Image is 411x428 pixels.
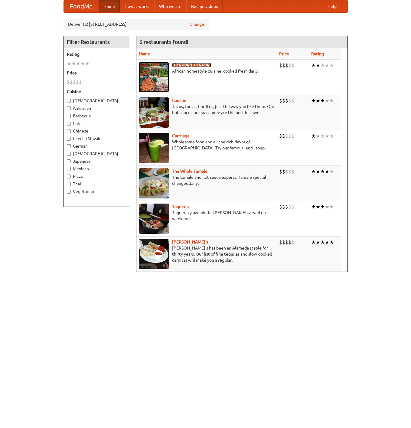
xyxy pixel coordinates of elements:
[288,239,291,246] li: $
[282,239,285,246] li: $
[282,168,285,175] li: $
[85,60,90,67] li: ★
[64,0,99,12] a: FoodMe
[67,144,71,148] input: German
[67,159,71,163] input: Japanese
[76,79,79,86] li: $
[288,168,291,175] li: $
[311,168,316,175] li: ★
[279,133,282,139] li: $
[325,204,329,210] li: ★
[172,204,189,209] a: Taqueria
[320,97,325,104] li: ★
[67,70,127,76] h5: Price
[120,0,154,12] a: How it works
[67,60,71,67] li: ★
[73,79,76,86] li: $
[139,204,169,234] img: taqueria.jpg
[325,168,329,175] li: ★
[172,240,208,244] a: [PERSON_NAME]'s
[279,62,282,69] li: $
[279,204,282,210] li: $
[67,105,127,111] label: American
[67,175,71,178] input: Pizza
[139,168,169,198] img: wholetamale.jpg
[311,62,316,69] li: ★
[325,62,329,69] li: ★
[67,158,127,164] label: Japanese
[139,210,274,222] p: Taqueria y panaderia. [PERSON_NAME] served on weekends.
[64,36,130,48] h4: Filter Restaurants
[67,152,71,156] input: [DEMOGRAPHIC_DATA]
[316,204,320,210] li: ★
[329,168,334,175] li: ★
[67,136,127,142] label: Czech / Slovak
[291,239,294,246] li: $
[316,168,320,175] li: ★
[316,97,320,104] li: ★
[67,89,127,95] h5: Cuisine
[288,133,291,139] li: $
[325,133,329,139] li: ★
[288,62,291,69] li: $
[285,133,288,139] li: $
[316,239,320,246] li: ★
[172,133,190,138] a: Carthage
[288,97,291,104] li: $
[67,51,127,57] h5: Rating
[139,133,169,163] img: carthage.jpg
[172,169,207,174] b: The Whole Tamale
[67,173,127,179] label: Pizza
[139,245,274,263] p: [PERSON_NAME]'s has been an Alameda staple for thirty years. Our list of fine tequilas and slow-c...
[67,182,71,186] input: Thai
[67,166,127,172] label: Mexican
[67,167,71,171] input: Mexican
[67,151,127,157] label: [DEMOGRAPHIC_DATA]
[67,181,127,187] label: Thai
[311,133,316,139] li: ★
[285,204,288,210] li: $
[67,120,127,126] label: Cafe
[282,97,285,104] li: $
[139,174,274,186] p: The tamale and hot sauce experts. Tamale special changes daily.
[282,133,285,139] li: $
[67,143,127,149] label: German
[67,128,127,134] label: Chinese
[64,19,209,30] div: Deliver to: [STREET_ADDRESS]
[154,0,186,12] a: Who we are
[311,51,324,56] a: Rating
[139,51,150,56] a: Name
[76,60,80,67] li: ★
[139,39,188,45] ng-pluralize: 6 restaurants found!
[285,168,288,175] li: $
[70,79,73,86] li: $
[329,204,334,210] li: ★
[67,106,71,110] input: American
[139,239,169,269] img: pedros.jpg
[323,0,341,12] a: Help
[190,21,204,27] a: Change
[316,133,320,139] li: ★
[67,137,71,141] input: Czech / Slovak
[67,98,127,104] label: [DEMOGRAPHIC_DATA]
[291,168,294,175] li: $
[291,133,294,139] li: $
[316,62,320,69] li: ★
[99,0,120,12] a: Home
[139,103,274,116] p: Tacos, tortas, burritos, just the way you like them. Our hot sauce and guacamole are the best in ...
[80,60,85,67] li: ★
[172,63,211,67] a: Khartoum Khartoum
[285,62,288,69] li: $
[282,204,285,210] li: $
[329,62,334,69] li: ★
[139,62,169,92] img: khartoum.jpg
[172,98,186,103] b: Cancun
[279,97,282,104] li: $
[285,239,288,246] li: $
[79,79,82,86] li: $
[320,133,325,139] li: ★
